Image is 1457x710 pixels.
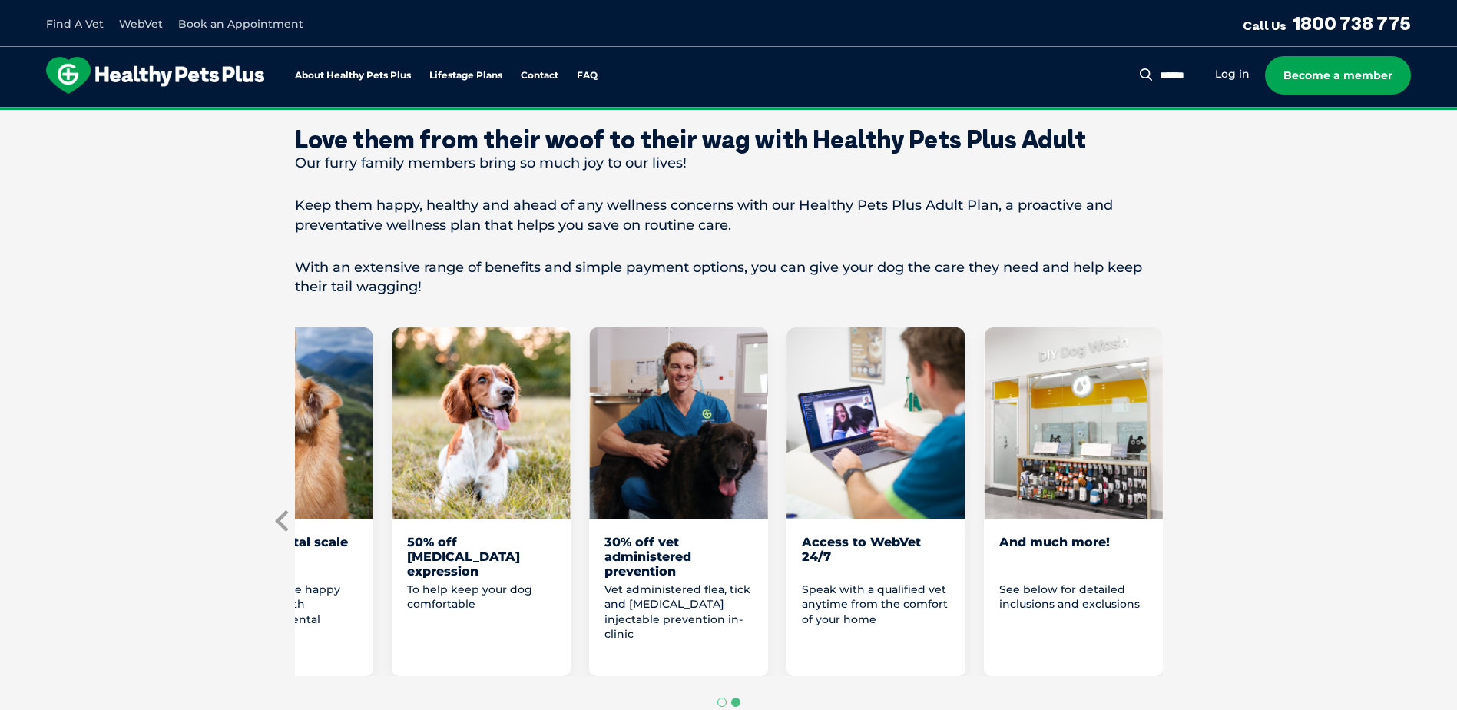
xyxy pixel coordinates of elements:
[429,71,502,81] a: Lifestage Plans
[295,71,411,81] a: About Healthy Pets Plus
[589,327,768,676] li: 6 of 8
[1215,67,1250,81] a: Log in
[604,535,753,579] div: 30% off vet administered prevention
[802,582,950,628] p: Speak with a qualified vet anytime from the comfort of your home
[1243,12,1411,35] a: Call Us1800 738 775
[717,698,727,707] button: Go to page 1
[295,695,1163,709] ul: Select a slide to show
[407,535,555,579] div: 50% off [MEDICAL_DATA] expression
[521,71,558,81] a: Contact
[407,582,555,612] p: To help keep your dog comfortable
[178,17,303,31] a: Book an Appointment
[984,327,1163,676] li: 8 of 8
[786,327,965,676] li: 7 of 8
[1243,18,1286,33] span: Call Us
[731,698,740,707] button: Go to page 2
[295,258,1163,297] p: With an extensive range of benefits and simple payment options, you can give your dog the care th...
[1137,67,1156,82] button: Search
[999,582,1147,612] p: See below for detailed inclusions and exclusions
[442,108,1015,121] span: Proactive, preventative wellness program designed to keep your pet healthier and happier for longer
[295,124,1163,154] div: Love them from their woof to their wag with Healthy Pets Plus Adult
[272,509,295,532] button: Previous slide
[392,327,571,676] li: 5 of 8
[119,17,163,31] a: WebVet
[46,57,264,94] img: hpp-logo
[295,196,1163,234] p: Keep them happy, healthy and ahead of any wellness concerns with our Healthy Pets Plus Adult Plan...
[1265,56,1411,95] a: Become a member
[46,17,104,31] a: Find A Vet
[604,582,753,642] p: Vet administered flea, tick and [MEDICAL_DATA] injectable prevention in-clinic
[577,71,598,81] a: FAQ
[295,154,1163,173] p: Our furry family members bring so much joy to our lives!
[999,535,1147,579] div: And much more!
[802,535,950,579] div: Access to WebVet 24/7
